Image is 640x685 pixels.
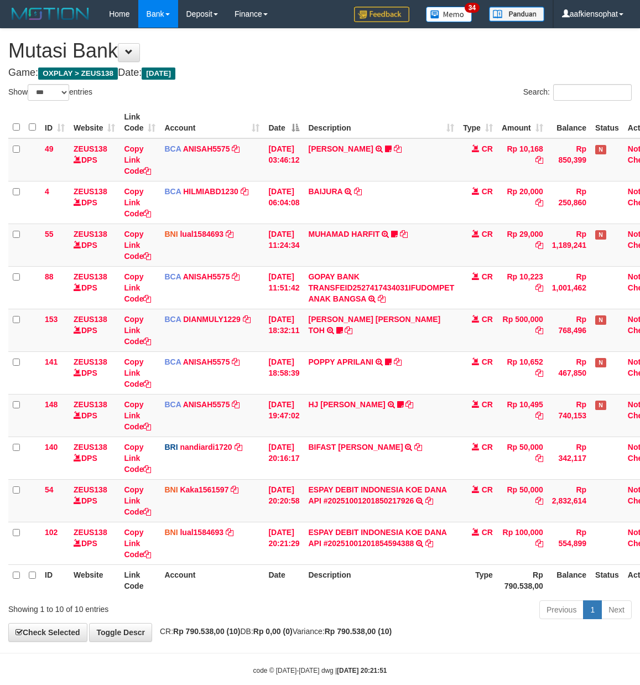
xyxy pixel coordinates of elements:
[69,181,119,224] td: DPS
[164,528,178,537] span: BNI
[74,187,107,196] a: ZEUS138
[535,241,543,250] a: Copy Rp 29,000 to clipboard
[69,351,119,394] td: DPS
[482,357,493,366] span: CR
[154,627,392,636] span: CR: DB: Variance:
[74,443,107,452] a: ZEUS138
[482,272,493,281] span: CR
[45,144,54,153] span: 49
[119,564,160,596] th: Link Code
[535,198,543,207] a: Copy Rp 20,000 to clipboard
[482,528,493,537] span: CR
[173,627,240,636] strong: Rp 790.538,00 (10)
[183,187,238,196] a: HILMIABD1230
[124,187,151,218] a: Copy Link Code
[164,187,181,196] span: BCA
[548,138,591,181] td: Rp 850,399
[308,528,446,548] a: ESPAY DEBIT INDONESIA KOE DANA API #20251001201854594388
[548,394,591,437] td: Rp 740,153
[394,144,402,153] a: Copy INA PAUJANAH to clipboard
[535,283,543,292] a: Copy Rp 10,223 to clipboard
[124,357,151,388] a: Copy Link Code
[497,351,548,394] td: Rp 10,652
[497,181,548,224] td: Rp 20,000
[497,309,548,351] td: Rp 500,000
[253,627,293,636] strong: Rp 0,00 (0)
[45,315,58,324] span: 153
[8,599,258,615] div: Showing 1 to 10 of 10 entries
[459,107,497,138] th: Type: activate to sort column ascending
[264,351,304,394] td: [DATE] 18:58:39
[69,309,119,351] td: DPS
[414,443,422,452] a: Copy BIFAST MUHAMMAD FIR to clipboard
[8,6,92,22] img: MOTION_logo.png
[394,357,402,366] a: Copy POPPY APRILANI to clipboard
[45,187,49,196] span: 4
[183,272,230,281] a: ANISAH5575
[482,400,493,409] span: CR
[425,496,433,505] a: Copy ESPAY DEBIT INDONESIA KOE DANA API #20251001201850217926 to clipboard
[459,564,497,596] th: Type
[497,564,548,596] th: Rp 790.538,00
[119,107,160,138] th: Link Code: activate to sort column ascending
[535,539,543,548] a: Copy Rp 100,000 to clipboard
[183,400,230,409] a: ANISAH5575
[180,443,232,452] a: nandiardi1720
[232,144,240,153] a: Copy ANISAH5575 to clipboard
[45,357,58,366] span: 141
[69,138,119,181] td: DPS
[8,68,632,79] h4: Game: Date:
[548,309,591,351] td: Rp 768,496
[69,564,119,596] th: Website
[595,315,606,325] span: Has Note
[308,485,446,505] a: ESPAY DEBIT INDONESIA KOE DANA API #20251001201850217926
[74,528,107,537] a: ZEUS138
[226,528,233,537] a: Copy lual1584693 to clipboard
[45,443,58,452] span: 140
[264,224,304,266] td: [DATE] 11:24:34
[497,224,548,266] td: Rp 29,000
[89,623,152,642] a: Toggle Descr
[45,272,54,281] span: 88
[8,84,92,101] label: Show entries
[354,7,409,22] img: Feedback.jpg
[124,485,151,516] a: Copy Link Code
[264,138,304,181] td: [DATE] 03:46:12
[45,528,58,537] span: 102
[308,400,385,409] a: HJ [PERSON_NAME]
[264,479,304,522] td: [DATE] 20:20:58
[535,155,543,164] a: Copy Rp 10,168 to clipboard
[583,600,602,619] a: 1
[497,479,548,522] td: Rp 50,000
[142,68,175,80] span: [DATE]
[548,107,591,138] th: Balance
[231,485,238,494] a: Copy Kaka1561597 to clipboard
[180,528,223,537] a: lual1584693
[308,144,373,153] a: [PERSON_NAME]
[69,266,119,309] td: DPS
[378,294,386,303] a: Copy GOPAY BANK TRANSFEID2527417434031IFUDOMPET ANAK BANGSA to clipboard
[482,230,493,238] span: CR
[40,107,69,138] th: ID: activate to sort column ascending
[264,309,304,351] td: [DATE] 18:32:11
[243,315,251,324] a: Copy DIANMULY1229 to clipboard
[160,564,264,596] th: Account
[164,357,181,366] span: BCA
[69,479,119,522] td: DPS
[591,564,623,596] th: Status
[308,187,342,196] a: BAIJURA
[160,107,264,138] th: Account: activate to sort column ascending
[74,230,107,238] a: ZEUS138
[74,400,107,409] a: ZEUS138
[535,369,543,377] a: Copy Rp 10,652 to clipboard
[8,623,87,642] a: Check Selected
[124,144,151,175] a: Copy Link Code
[553,84,632,101] input: Search:
[304,564,459,596] th: Description
[232,400,240,409] a: Copy ANISAH5575 to clipboard
[69,437,119,479] td: DPS
[308,443,403,452] a: BIFAST [PERSON_NAME]
[124,230,151,261] a: Copy Link Code
[264,437,304,479] td: [DATE] 20:16:17
[69,522,119,564] td: DPS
